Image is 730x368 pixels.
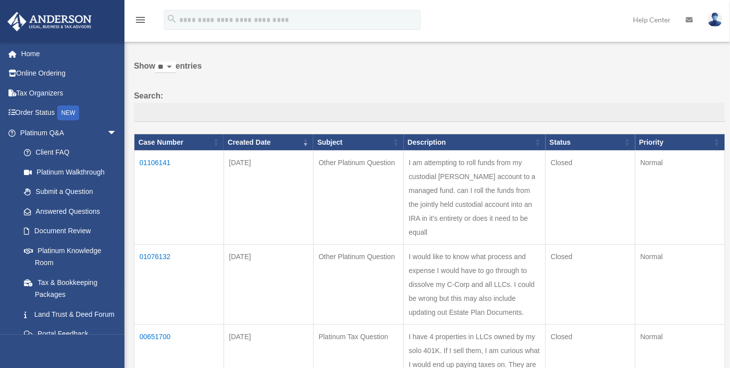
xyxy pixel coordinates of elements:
div: NEW [57,105,79,120]
th: Priority: activate to sort column ascending [635,134,725,151]
th: Description: activate to sort column ascending [404,134,546,151]
img: Anderson Advisors Platinum Portal [4,12,95,31]
i: menu [134,14,146,26]
a: Document Review [14,221,127,241]
td: Other Platinum Question [313,151,403,245]
a: Home [7,44,132,64]
td: [DATE] [224,245,313,325]
td: Normal [635,245,725,325]
a: Platinum Q&Aarrow_drop_down [7,123,127,143]
a: Order StatusNEW [7,103,132,123]
td: [DATE] [224,151,313,245]
td: Closed [546,245,635,325]
th: Subject: activate to sort column ascending [313,134,403,151]
a: Client FAQ [14,143,127,163]
span: arrow_drop_down [107,123,127,143]
td: I am attempting to roll funds from my custodial [PERSON_NAME] account to a managed fund. can I ro... [404,151,546,245]
th: Created Date: activate to sort column ascending [224,134,313,151]
td: I would like to know what process and expense I would have to go through to dissolve my C-Corp an... [404,245,546,325]
label: Show entries [134,59,725,83]
th: Case Number: activate to sort column ascending [134,134,224,151]
i: search [166,13,177,24]
a: Tax & Bookkeeping Packages [14,273,127,304]
th: Status: activate to sort column ascending [546,134,635,151]
a: Land Trust & Deed Forum [14,304,127,324]
label: Search: [134,89,725,122]
select: Showentries [155,62,176,73]
td: Other Platinum Question [313,245,403,325]
a: Tax Organizers [7,83,132,103]
a: menu [134,17,146,26]
td: 01076132 [134,245,224,325]
td: Normal [635,151,725,245]
td: Closed [546,151,635,245]
a: Online Ordering [7,64,132,84]
a: Answered Questions [14,201,122,221]
td: 01106141 [134,151,224,245]
input: Search: [134,103,725,122]
img: User Pic [708,12,723,27]
a: Submit a Question [14,182,127,202]
a: Platinum Walkthrough [14,162,127,182]
a: Platinum Knowledge Room [14,241,127,273]
a: Portal Feedback [14,324,127,344]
